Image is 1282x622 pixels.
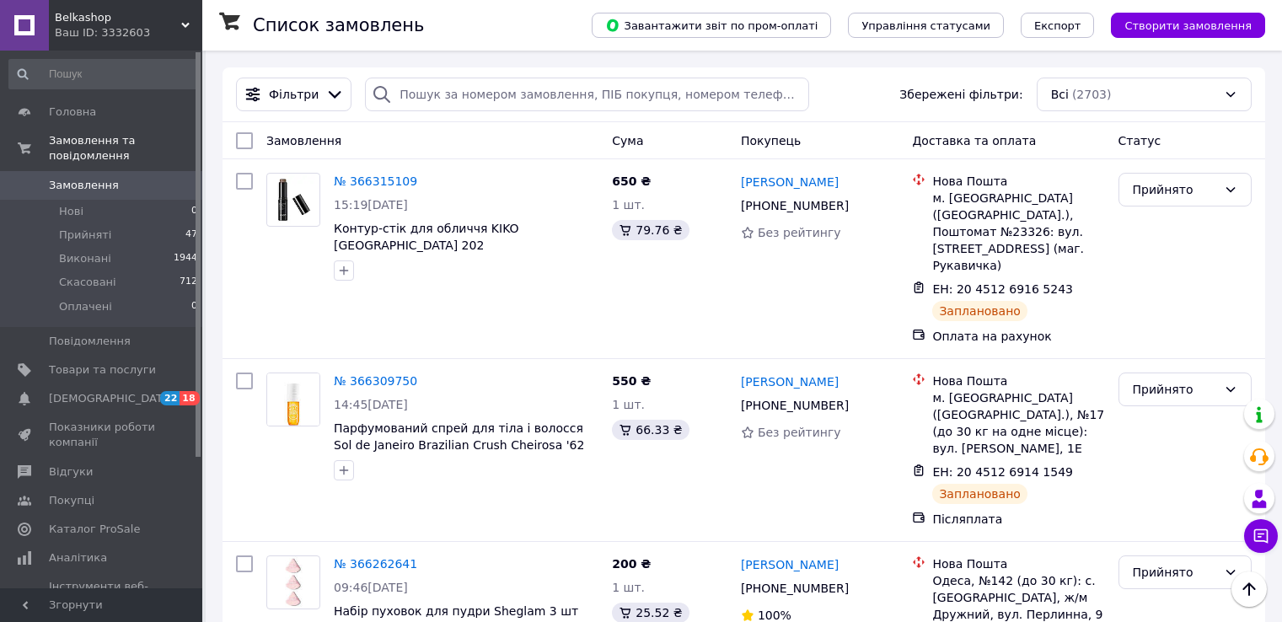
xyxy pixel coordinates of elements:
[758,426,841,439] span: Без рейтингу
[612,134,643,147] span: Cума
[1133,380,1217,399] div: Прийнято
[932,555,1104,572] div: Нова Пошта
[49,522,140,537] span: Каталог ProSale
[334,557,417,571] a: № 366262641
[59,204,83,219] span: Нові
[1133,563,1217,582] div: Прийнято
[612,374,651,388] span: 550 ₴
[267,175,319,224] img: Фото товару
[899,86,1022,103] span: Збережені фільтри:
[612,198,645,212] span: 1 шт.
[191,204,197,219] span: 0
[266,173,320,227] a: Фото товару
[174,251,197,266] span: 1944
[932,190,1104,274] div: м. [GEOGRAPHIC_DATA] ([GEOGRAPHIC_DATA].), Поштомат №23326: вул. [STREET_ADDRESS] (маг. Рукавичка)
[365,78,809,111] input: Пошук за номером замовлення, ПІБ покупця, номером телефону, Email, номером накладної
[741,556,839,573] a: [PERSON_NAME]
[185,228,197,243] span: 47
[59,228,111,243] span: Прийняті
[1021,13,1095,38] button: Експорт
[741,134,801,147] span: Покупець
[180,391,199,405] span: 18
[932,282,1073,296] span: ЕН: 20 4512 6916 5243
[1094,18,1265,31] a: Створити замовлення
[612,420,689,440] div: 66.33 ₴
[59,251,111,266] span: Виконані
[1072,88,1112,101] span: (2703)
[932,511,1104,528] div: Післяплата
[612,557,651,571] span: 200 ₴
[49,464,93,480] span: Відгуки
[49,178,119,193] span: Замовлення
[334,398,408,411] span: 14:45[DATE]
[49,362,156,378] span: Товари та послуги
[8,59,199,89] input: Пошук
[334,421,584,469] a: Парфумований спрей для тіла і волосся Sol de Janeiro Brazilian Crush Cheirosa '62 Perfume Mist 30 ml
[191,299,197,314] span: 0
[932,173,1104,190] div: Нова Пошта
[334,198,408,212] span: 15:19[DATE]
[334,222,519,252] a: Контур-стік для обличчя KIKO [GEOGRAPHIC_DATA] 202
[334,581,408,594] span: 09:46[DATE]
[180,275,197,290] span: 712
[741,373,839,390] a: [PERSON_NAME]
[49,420,156,450] span: Показники роботи компанії
[932,301,1027,321] div: Заплановано
[266,555,320,609] a: Фото товару
[334,174,417,188] a: № 366315109
[49,133,202,164] span: Замовлення та повідомлення
[612,220,689,240] div: 79.76 ₴
[932,465,1073,479] span: ЕН: 20 4512 6914 1549
[160,391,180,405] span: 22
[55,10,181,25] span: Belkashop
[932,328,1104,345] div: Оплата на рахунок
[612,581,645,594] span: 1 шт.
[1111,13,1265,38] button: Створити замовлення
[49,334,131,349] span: Повідомлення
[1051,86,1069,103] span: Всі
[269,86,319,103] span: Фільтри
[861,19,990,32] span: Управління статусами
[758,609,791,622] span: 100%
[932,389,1104,457] div: м. [GEOGRAPHIC_DATA] ([GEOGRAPHIC_DATA].), №17 (до 30 кг на одне місце): вул. [PERSON_NAME], 1Е
[59,275,116,290] span: Скасовані
[266,134,341,147] span: Замовлення
[605,18,818,33] span: Завантажити звіт по пром-оплаті
[1034,19,1081,32] span: Експорт
[266,373,320,426] a: Фото товару
[49,579,156,609] span: Інструменти веб-майстра та SEO
[738,576,852,600] div: [PHONE_NUMBER]
[592,13,831,38] button: Завантажити звіт по пром-оплаті
[612,174,651,188] span: 650 ₴
[1133,180,1217,199] div: Прийнято
[1124,19,1252,32] span: Створити замовлення
[55,25,202,40] div: Ваш ID: 3332603
[49,105,96,120] span: Головна
[738,394,852,417] div: [PHONE_NUMBER]
[758,226,841,239] span: Без рейтингу
[1231,571,1267,607] button: Наверх
[267,373,319,426] img: Фото товару
[932,373,1104,389] div: Нова Пошта
[1244,519,1278,553] button: Чат з покупцем
[738,194,852,217] div: [PHONE_NUMBER]
[49,493,94,508] span: Покупці
[848,13,1004,38] button: Управління статусами
[912,134,1036,147] span: Доставка та оплата
[49,391,174,406] span: [DEMOGRAPHIC_DATA]
[932,484,1027,504] div: Заплановано
[1118,134,1161,147] span: Статус
[334,604,578,618] a: Набір пуховок для пудри Sheglam 3 шт
[612,398,645,411] span: 1 шт.
[253,15,424,35] h1: Список замовлень
[334,374,417,388] a: № 366309750
[59,299,112,314] span: Оплачені
[272,556,314,609] img: Фото товару
[741,174,839,190] a: [PERSON_NAME]
[49,550,107,566] span: Аналітика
